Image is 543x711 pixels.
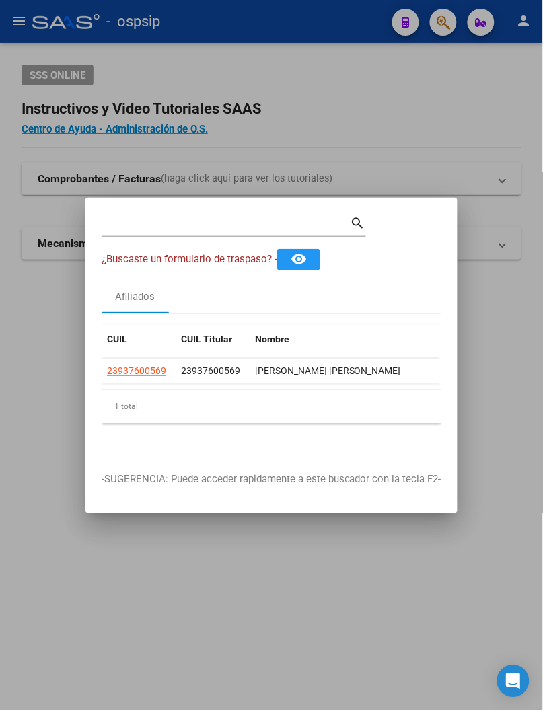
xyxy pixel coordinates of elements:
[102,472,441,488] p: -SUGERENCIA: Puede acceder rapidamente a este buscador con la tecla F2-
[250,325,519,354] datatable-header-cell: Nombre
[291,251,307,267] mat-icon: remove_red_eye
[181,334,232,344] span: CUIL Titular
[255,364,513,379] div: [PERSON_NAME] [PERSON_NAME]
[107,366,166,377] span: 23937600569
[497,665,530,698] div: Open Intercom Messenger
[181,366,240,377] span: 23937600569
[255,334,289,344] span: Nombre
[102,390,441,424] div: 1 total
[107,334,127,344] span: CUIL
[116,289,155,305] div: Afiliados
[102,325,176,354] datatable-header-cell: CUIL
[351,214,366,230] mat-icon: search
[176,325,250,354] datatable-header-cell: CUIL Titular
[102,253,277,265] span: ¿Buscaste un formulario de traspaso? -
